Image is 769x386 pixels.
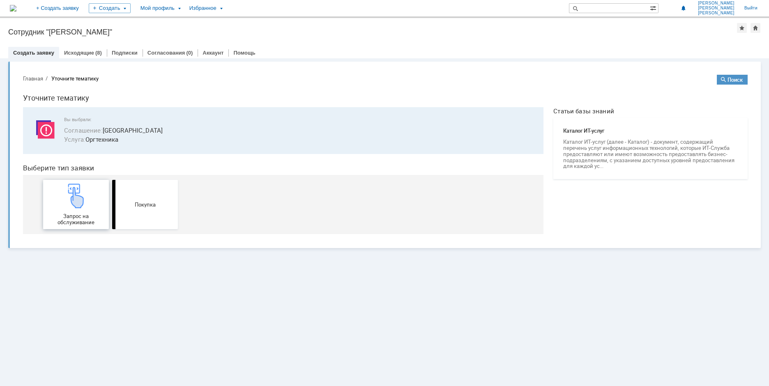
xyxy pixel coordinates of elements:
span: [PERSON_NAME] [698,11,734,16]
img: svg%3E [16,49,41,74]
a: Каталог ИТ-услугКаталог ИТ-услуг (далее - Каталог) - документ, содержащий перечень услуг информац... [537,50,731,111]
span: Запрос на обслуживание [29,145,90,157]
header: Выберите тип заявки [7,96,527,104]
button: Поиск [700,7,731,16]
a: Перейти на домашнюю страницу [10,5,16,11]
span: Расширенный поиск [650,4,658,11]
button: Главная [7,7,27,14]
div: Сотрудник "[PERSON_NAME]" [8,28,737,36]
div: Добавить в избранное [737,23,747,33]
a: Исходящие [64,50,94,56]
button: Соглашение:[GEOGRAPHIC_DATA] [48,57,146,67]
div: Создать [89,3,131,13]
div: (8) [95,50,102,56]
span: Каталог ИТ-услуг [547,60,721,66]
h1: Уточните тематику [7,24,731,36]
span: Оргтехника [48,67,517,76]
div: Уточните тематику [35,7,82,14]
p: Каталог ИТ-услуг (далее - Каталог) - документ, содержащий перечень услуг информационных технологи... [547,71,721,101]
a: Создать заявку [13,50,54,56]
span: [PERSON_NAME] [698,1,734,6]
span: Соглашение : [48,58,86,66]
a: Согласования [147,50,185,56]
a: Запрос на обслуживание [27,112,92,161]
div: Сделать домашней страницей [751,23,760,33]
span: Покупка [98,133,159,140]
a: Покупка [96,112,161,161]
a: Подписки [112,50,138,56]
span: Услуга : [48,67,69,75]
span: Статьи базы знаний [537,39,731,46]
span: [PERSON_NAME] [698,6,734,11]
img: getd084b52365464f9197f626d2fa7be5ad [47,115,72,140]
span: Вы выбрали: [48,49,517,54]
a: Аккаунт [203,50,223,56]
a: Помощь [233,50,255,56]
div: (0) [186,50,193,56]
img: logo [10,5,16,11]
